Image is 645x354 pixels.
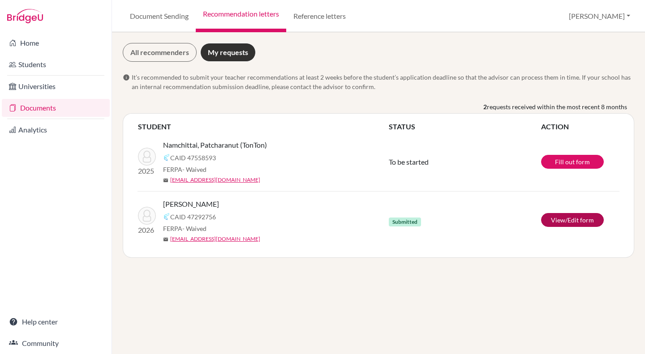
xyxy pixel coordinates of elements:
[170,153,216,162] span: CAID 47558593
[541,121,619,132] th: ACTION
[170,176,260,184] a: [EMAIL_ADDRESS][DOMAIN_NAME]
[163,178,168,183] span: mail
[2,99,110,117] a: Documents
[389,218,421,226] span: Submitted
[138,207,156,225] img: Fung, Tristan
[163,213,170,220] img: Common App logo
[132,73,634,91] span: It’s recommended to submit your teacher recommendations at least 2 weeks before the student’s app...
[163,165,206,174] span: FERPA
[163,140,267,150] span: Namchittai, Patcharanut (TonTon)
[182,166,206,173] span: - Waived
[2,34,110,52] a: Home
[2,313,110,331] a: Help center
[123,74,130,81] span: info
[2,334,110,352] a: Community
[138,225,156,235] p: 2026
[389,158,429,166] span: To be started
[2,55,110,73] a: Students
[138,148,156,166] img: Namchittai, Patcharanut (TonTon)
[163,154,170,161] img: Common App logo
[487,102,627,111] span: requests received within the most recent 8 months
[200,43,256,62] a: My requests
[163,224,206,233] span: FERPA
[182,225,206,232] span: - Waived
[7,9,43,23] img: Bridge-U
[541,155,604,169] a: Fill out form
[388,121,541,132] th: STATUS
[2,77,110,95] a: Universities
[123,43,197,62] a: All recommenders
[138,166,156,176] p: 2025
[163,237,168,242] span: mail
[565,8,634,25] button: [PERSON_NAME]
[170,235,260,243] a: [EMAIL_ADDRESS][DOMAIN_NAME]
[2,121,110,139] a: Analytics
[138,121,388,132] th: STUDENT
[541,213,604,227] a: View/Edit form
[170,212,216,222] span: CAID 47292756
[163,199,219,209] span: [PERSON_NAME]
[483,102,487,111] b: 2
